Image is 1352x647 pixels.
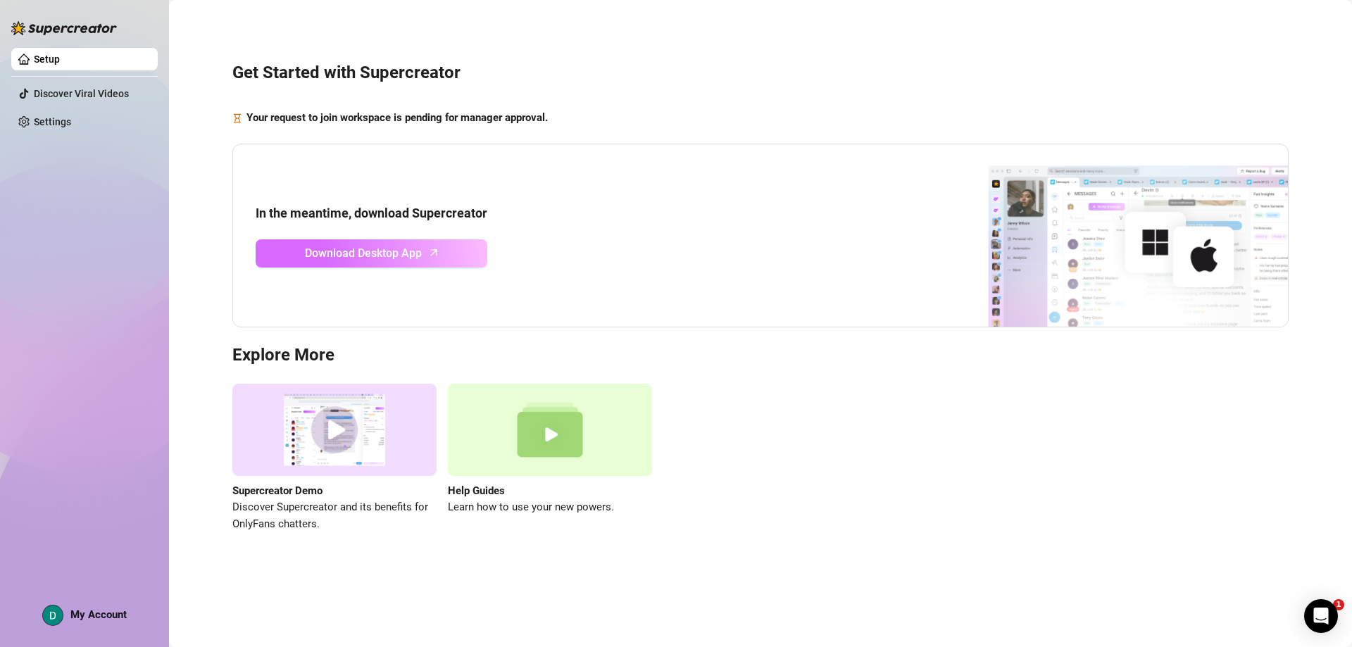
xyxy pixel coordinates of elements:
strong: Your request to join workspace is pending for manager approval. [246,111,548,124]
a: Discover Viral Videos [34,88,129,99]
span: Discover Supercreator and its benefits for OnlyFans chatters. [232,499,437,532]
span: arrow-up [426,244,442,260]
div: Open Intercom Messenger [1304,599,1338,633]
a: Supercreator DemoDiscover Supercreator and its benefits for OnlyFans chatters. [232,384,437,532]
h3: Explore More [232,344,1289,367]
img: logo-BBDzfeDw.svg [11,21,117,35]
span: hourglass [232,110,242,127]
strong: In the meantime, download Supercreator [256,206,487,220]
img: download app [936,144,1288,327]
span: Learn how to use your new powers. [448,499,652,516]
span: 1 [1333,599,1344,610]
strong: Help Guides [448,484,505,497]
span: My Account [70,608,127,621]
strong: Supercreator Demo [232,484,323,497]
span: Download Desktop App [305,244,422,262]
h3: Get Started with Supercreator [232,62,1289,84]
img: help guides [448,384,652,476]
a: Setup [34,54,60,65]
a: Help GuidesLearn how to use your new powers. [448,384,652,532]
a: Settings [34,116,71,127]
img: ACg8ocInaBLPQ99JdyNnZT8p5pxSeggu3an2JzfvPqNhQSekDlM9Zg=s96-c [43,605,63,625]
a: Download Desktop Apparrow-up [256,239,487,268]
img: supercreator demo [232,384,437,476]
